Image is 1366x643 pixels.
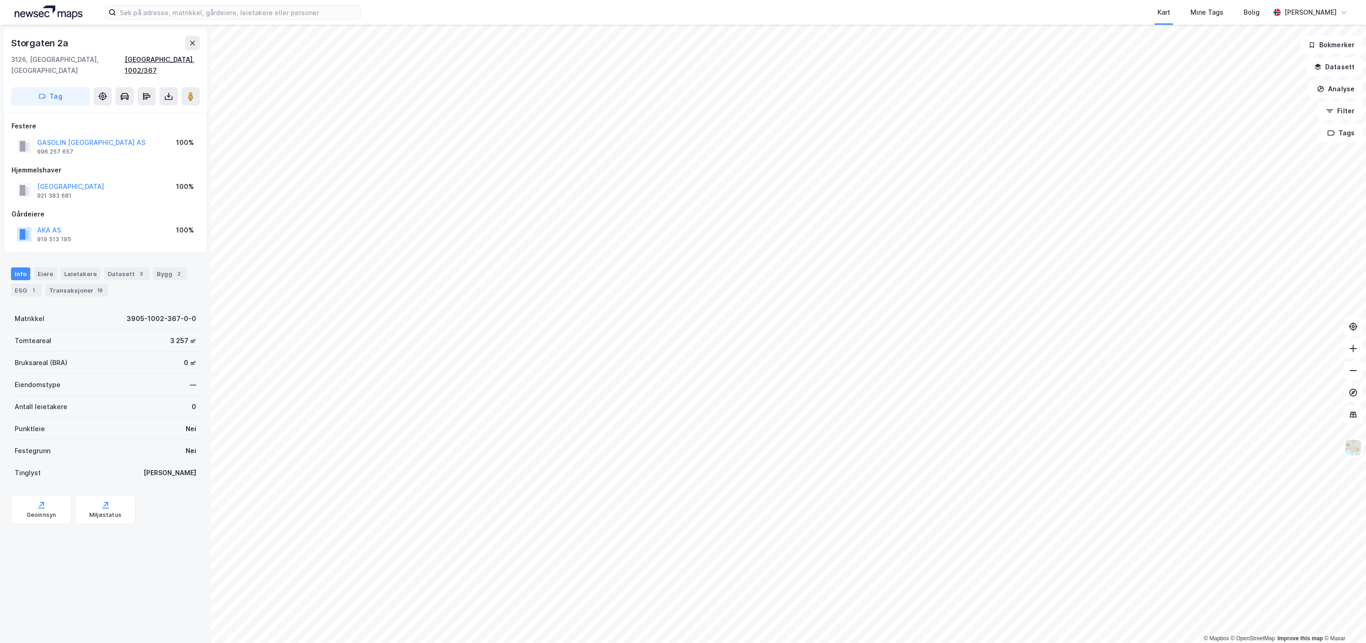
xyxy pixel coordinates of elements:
iframe: Chat Widget [1320,599,1366,643]
button: Tags [1320,124,1362,142]
div: 2 [174,269,183,278]
button: Analyse [1309,80,1362,98]
div: 996 257 657 [37,148,73,155]
div: Festegrunn [15,445,50,456]
div: 0 ㎡ [184,357,196,368]
div: Tinglyst [15,467,41,478]
div: [PERSON_NAME] [1284,7,1337,18]
div: Antall leietakere [15,401,67,412]
button: Tag [11,87,90,105]
div: Storgaten 2a [11,36,70,50]
div: 100% [176,181,194,192]
div: 0 [192,401,196,412]
a: Improve this map [1278,635,1323,642]
div: — [190,379,196,390]
div: Geoinnsyn [27,511,56,519]
div: 1 [29,286,38,295]
div: [GEOGRAPHIC_DATA], 1002/367 [125,54,200,76]
div: 18 [95,286,105,295]
div: Gårdeiere [11,209,199,220]
div: Nei [186,445,196,456]
div: Tomteareal [15,335,51,346]
input: Søk på adresse, matrikkel, gårdeiere, leietakere eller personer [116,6,361,19]
img: logo.a4113a55bc3d86da70a041830d287a7e.svg [15,6,83,19]
div: Kontrollprogram for chat [1320,599,1366,643]
div: ESG [11,284,42,297]
div: 919 513 195 [37,236,71,243]
div: 3905-1002-367-0-0 [127,313,196,324]
div: Kart [1157,7,1170,18]
div: 921 383 681 [37,192,72,200]
div: 100% [176,225,194,236]
div: Miljøstatus [89,511,121,519]
div: Datasett [104,267,149,280]
div: [PERSON_NAME] [143,467,196,478]
div: 100% [176,137,194,148]
div: Punktleie [15,423,45,434]
div: Matrikkel [15,313,44,324]
a: OpenStreetMap [1231,635,1275,642]
div: Festere [11,121,199,132]
div: 3 [137,269,146,278]
div: 3 257 ㎡ [170,335,196,346]
button: Filter [1318,102,1362,120]
div: Leietakere [61,267,100,280]
div: Bruksareal (BRA) [15,357,67,368]
div: Mine Tags [1190,7,1223,18]
div: Info [11,267,30,280]
img: Z [1344,439,1362,456]
div: Hjemmelshaver [11,165,199,176]
div: Eiendomstype [15,379,61,390]
div: Bolig [1244,7,1260,18]
button: Datasett [1306,58,1362,76]
div: Nei [186,423,196,434]
a: Mapbox [1204,635,1229,642]
button: Bokmerker [1300,36,1362,54]
div: Transaksjoner [45,284,108,297]
div: Bygg [153,267,187,280]
div: 3126, [GEOGRAPHIC_DATA], [GEOGRAPHIC_DATA] [11,54,125,76]
div: Eiere [34,267,57,280]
